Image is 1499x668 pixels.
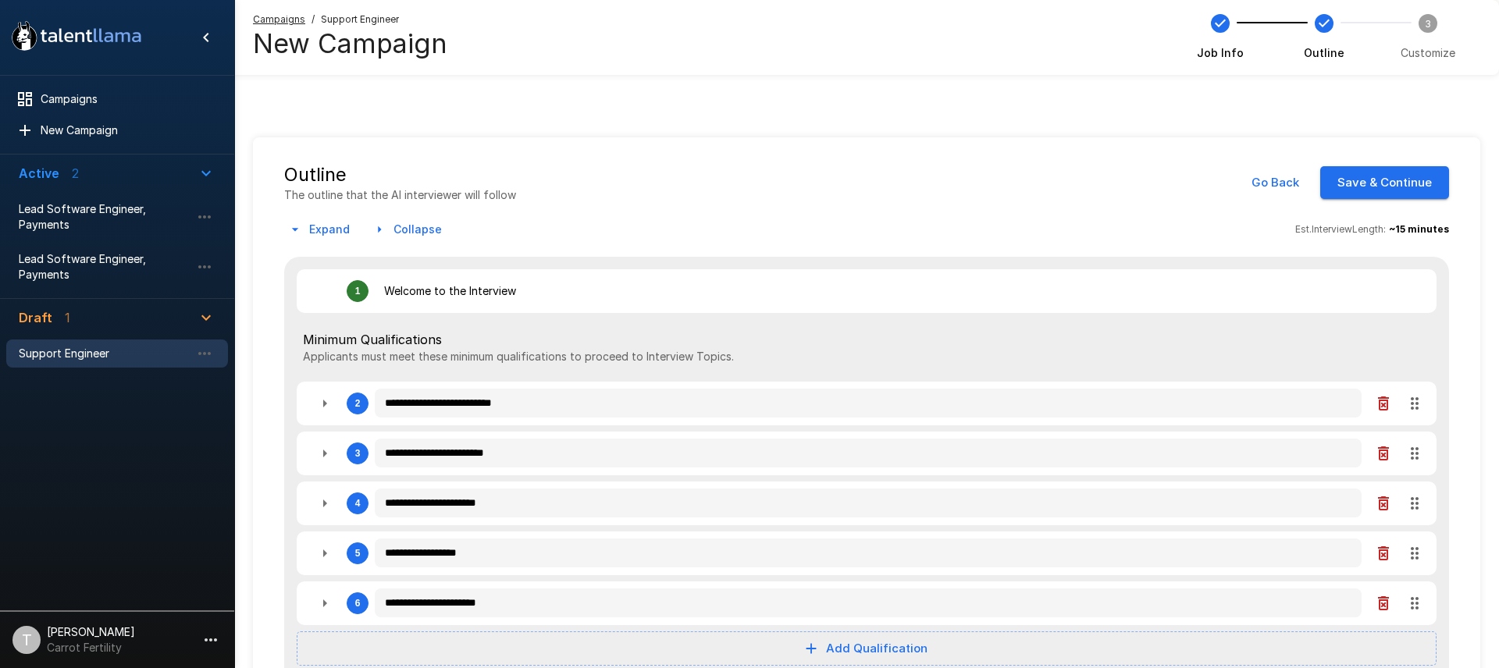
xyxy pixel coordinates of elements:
[297,631,1437,666] button: Add Qualification
[284,187,516,203] p: The outline that the AI interviewer will follow
[303,349,1430,364] p: Applicants must meet these minimum qualifications to proceed to Interview Topics.
[355,498,361,509] div: 4
[303,330,1430,349] span: Minimum Qualifications
[355,398,361,409] div: 2
[297,432,1437,475] div: 3
[253,27,447,60] h4: New Campaign
[1243,166,1308,199] button: Go Back
[1401,45,1455,61] span: Customize
[355,448,361,459] div: 3
[297,581,1437,625] div: 6
[1197,45,1244,61] span: Job Info
[355,548,361,559] div: 5
[1295,222,1386,237] span: Est. Interview Length:
[355,598,361,609] div: 6
[284,162,516,187] h5: Outline
[297,531,1437,575] div: 5
[369,215,448,244] button: Collapse
[1304,45,1344,61] span: Outline
[1389,223,1449,235] b: ~ 15 minutes
[297,481,1437,525] div: 4
[284,215,356,244] button: Expand
[384,283,516,299] p: Welcome to the Interview
[297,382,1437,425] div: 2
[1320,166,1449,199] button: Save & Continue
[355,286,361,297] div: 1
